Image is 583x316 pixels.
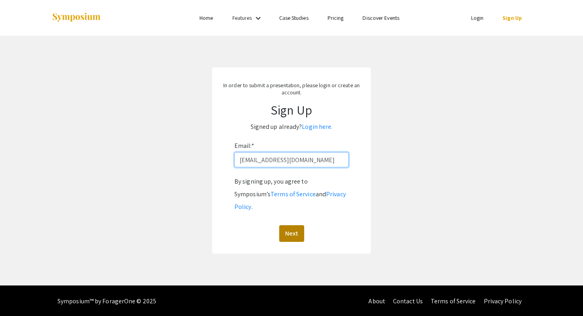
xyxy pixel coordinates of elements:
a: Privacy Policy [484,297,522,305]
a: Terms of Service [431,297,476,305]
a: Login here. [302,123,332,131]
h1: Sign Up [220,102,363,117]
a: Home [199,14,213,21]
a: Pricing [328,14,344,21]
p: In order to submit a presentation, please login or create an account. [220,82,363,96]
a: Discover Events [362,14,399,21]
img: Symposium by ForagerOne [52,12,101,23]
a: Terms of Service [270,190,316,198]
a: Features [232,14,252,21]
iframe: Chat [6,280,34,310]
a: Login [471,14,484,21]
p: Signed up already? [220,121,363,133]
a: Contact Us [393,297,423,305]
label: Email: [234,140,254,152]
a: Case Studies [279,14,309,21]
a: About [368,297,385,305]
button: Next [279,225,304,242]
div: By signing up, you agree to Symposium’s and . [234,175,349,213]
a: Privacy Policy [234,190,346,211]
a: Sign Up [502,14,522,21]
mat-icon: Expand Features list [253,13,263,23]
